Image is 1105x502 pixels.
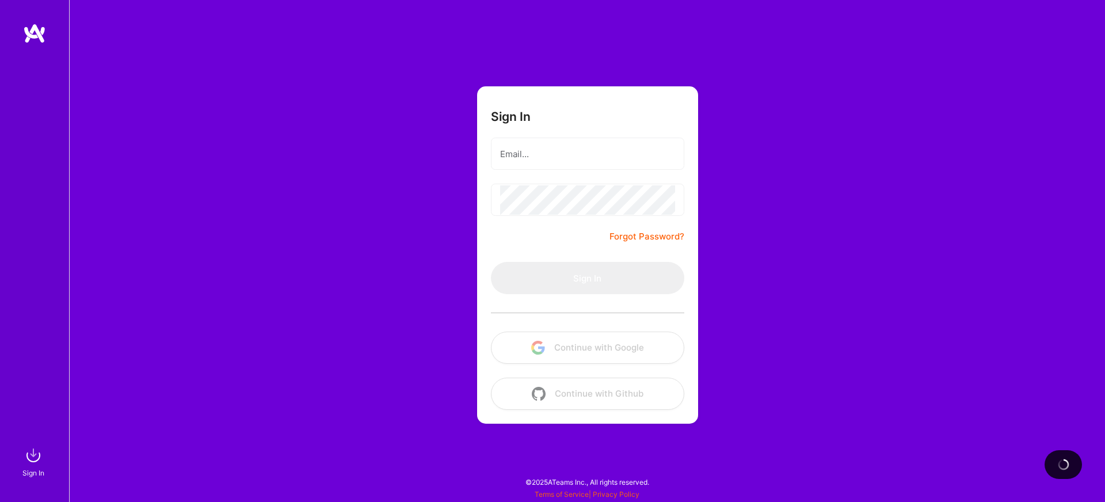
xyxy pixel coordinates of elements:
div: © 2025 ATeams Inc., All rights reserved. [69,467,1105,496]
a: Privacy Policy [593,490,639,499]
h3: Sign In [491,109,531,124]
a: Forgot Password? [609,230,684,244]
input: Email... [500,139,675,169]
img: icon [532,387,546,401]
button: Sign In [491,262,684,294]
button: Continue with Github [491,378,684,410]
a: sign inSign In [24,444,45,479]
a: Terms of Service [535,490,589,499]
span: | [535,490,639,499]
img: logo [23,23,46,44]
button: Continue with Google [491,332,684,364]
div: Sign In [22,467,44,479]
img: sign in [22,444,45,467]
img: icon [531,341,545,355]
img: loading [1055,457,1071,473]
